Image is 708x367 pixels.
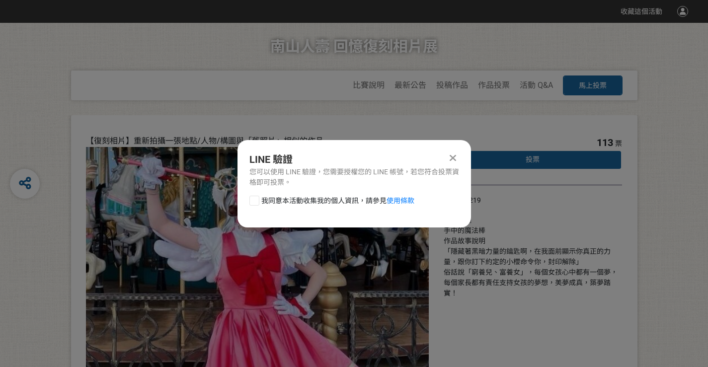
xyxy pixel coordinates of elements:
span: 作品故事說明 [444,237,485,245]
a: 使用條款 [387,197,414,205]
span: 投票 [526,155,540,163]
button: 馬上投票 [563,75,623,95]
a: 比賽說明 [353,80,385,90]
span: 票 [615,140,622,147]
span: 我同意本活動收集我的個人資訊，請參見 [261,196,414,206]
div: 您可以使用 LINE 驗證，您需要授權您的 LINE 帳號，若您符合投票資格即可投票。 [249,167,459,188]
span: 113 [597,137,613,148]
span: 馬上投票 [579,81,607,89]
div: 「隱藏著黑暗力量的鑰匙啊，在我面前顯示你真正的力量，跟你訂下約定的小櫻命令你，封印解除」 俗話說「窮養兒、富養女」，每個女孩心中都有一個夢，每個家長都有責任支持女孩的夢想，美夢成真，築夢踏實！ [444,246,623,298]
a: 活動 Q&A [520,80,553,90]
h1: 南山人壽 回憶復刻相片展 [270,23,438,71]
div: 手中的魔法棒 [444,225,623,236]
a: 投稿作品 [436,80,468,90]
div: LINE 驗證 [249,152,459,167]
a: 作品投票 [478,80,510,90]
span: 【復刻相片】重新拍攝一張地點/人物/構圖與「舊照片」相似的作品 [86,136,323,146]
a: 最新公告 [394,80,426,90]
span: 收藏這個活動 [621,7,662,15]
